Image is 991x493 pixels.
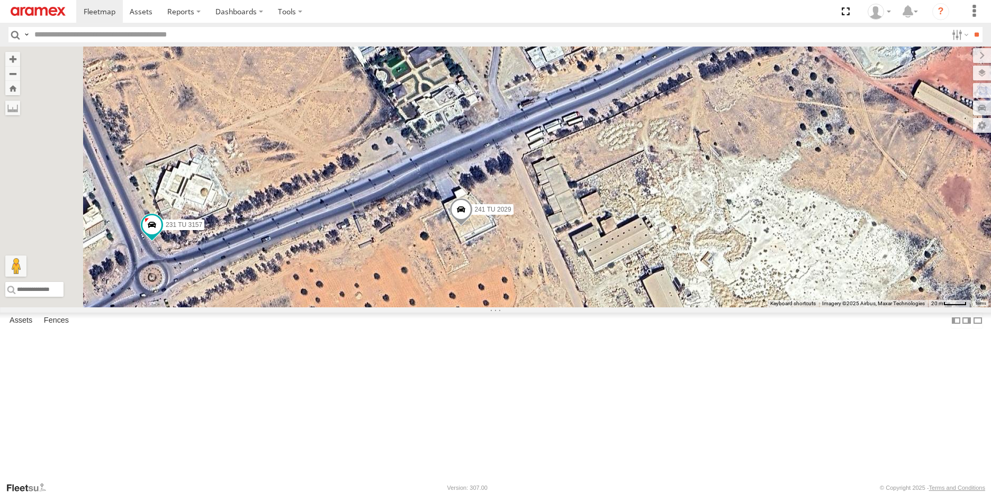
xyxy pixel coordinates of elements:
[880,485,985,491] div: © Copyright 2025 -
[948,27,970,42] label: Search Filter Options
[931,300,943,306] span: 20 m
[951,313,961,328] label: Dock Summary Table to the Left
[5,52,20,66] button: Zoom in
[4,313,38,328] label: Assets
[770,300,816,307] button: Keyboard shortcuts
[166,221,202,229] span: 231 TU 3157
[39,313,74,328] label: Fences
[11,7,66,16] img: aramex-logo.svg
[973,118,991,133] label: Map Settings
[6,482,55,493] a: Visit our Website
[5,66,20,81] button: Zoom out
[5,255,26,277] button: Drag Pegman onto the map to open Street View
[822,300,925,306] span: Imagery ©2025 Airbus, Maxar Technologies
[961,313,972,328] label: Dock Summary Table to the Right
[5,81,20,95] button: Zoom Home
[447,485,488,491] div: Version: 307.00
[475,206,511,213] span: 241 TU 2029
[932,3,949,20] i: ?
[22,27,31,42] label: Search Query
[928,300,970,307] button: Map Scale: 20 m per 40 pixels
[975,302,986,306] a: Terms (opens in new tab)
[864,4,895,20] div: Walid Bakkar
[5,101,20,115] label: Measure
[929,485,985,491] a: Terms and Conditions
[972,313,983,328] label: Hide Summary Table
